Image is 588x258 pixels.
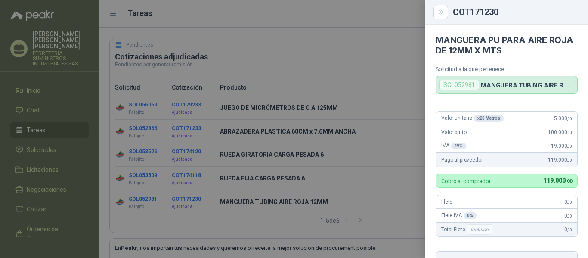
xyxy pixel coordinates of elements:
span: 0 [564,227,572,233]
span: ,00 [567,227,572,232]
span: 119.000 [548,157,572,163]
span: ,00 [567,116,572,121]
span: ,00 [567,158,572,162]
div: x 20 Metros [474,115,504,122]
span: IVA [441,143,466,149]
span: ,00 [567,130,572,135]
span: 100.000 [548,129,572,135]
span: 19.000 [551,143,572,149]
p: Cobro al comprador [441,178,491,184]
div: Incluido [467,224,492,235]
div: 0 % [464,212,477,219]
div: 19 % [451,143,467,149]
span: 0 [564,199,572,205]
span: Valor bruto [441,129,466,135]
span: ,00 [567,144,572,149]
button: Close [436,7,446,17]
span: Total Flete [441,224,494,235]
div: SOL052981 [439,80,479,90]
span: Flete IVA [441,212,477,219]
p: Solicitud a la que pertenece [436,66,578,72]
span: Pago al proveedor [441,157,483,163]
span: ,00 [565,178,572,184]
span: Valor unitario [441,115,504,122]
span: 119.000 [543,177,572,184]
span: ,00 [567,200,572,205]
h4: MANGUERA PU PARA AIRE ROJA DE 12MM X MTS [436,35,578,56]
p: MANGUERA TUBING AIRE ROJA 12MM [481,81,574,89]
div: COT171230 [453,8,578,16]
span: 0 [564,213,572,219]
span: ,00 [567,214,572,218]
span: 5.000 [554,115,572,121]
span: Flete [441,199,452,205]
